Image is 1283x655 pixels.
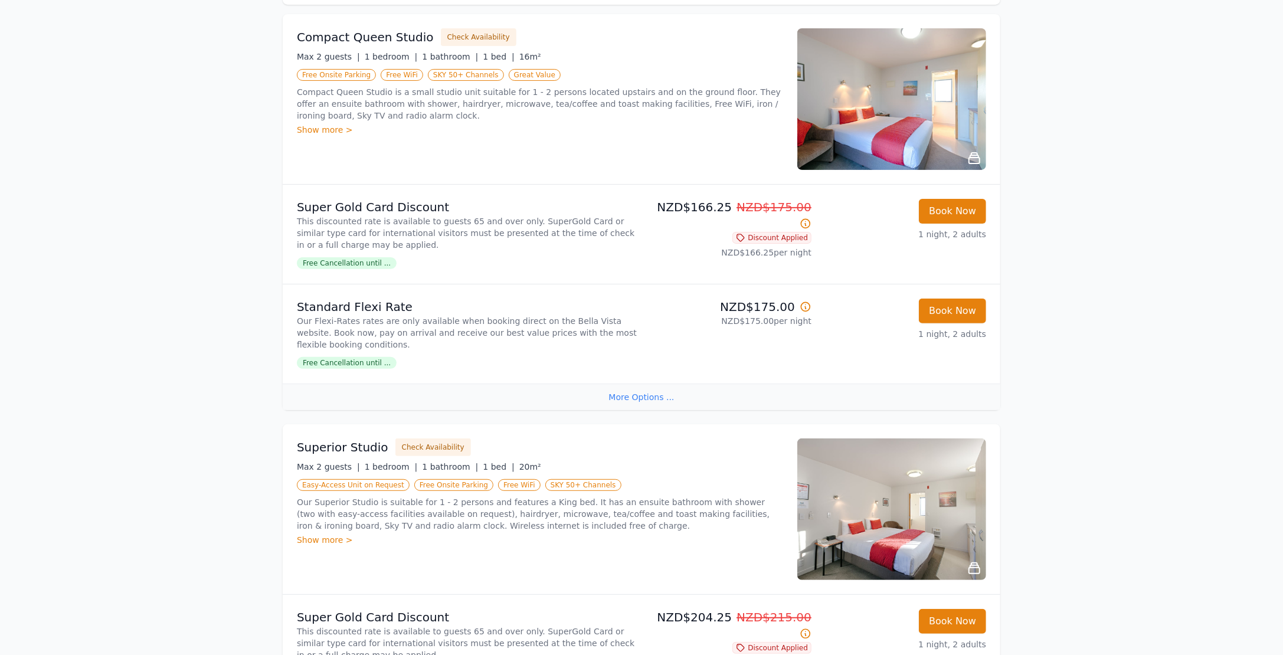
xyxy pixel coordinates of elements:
span: 1 bedroom | [365,52,418,61]
button: Check Availability [395,438,471,456]
span: Easy-Access Unit on Request [297,479,410,491]
div: Show more > [297,124,783,136]
span: 1 bed | [483,52,514,61]
p: NZD$204.25 [646,609,811,642]
span: Free Cancellation until ... [297,257,397,269]
p: Compact Queen Studio is a small studio unit suitable for 1 - 2 persons located upstairs and on th... [297,86,783,122]
span: SKY 50+ Channels [545,479,621,491]
button: Book Now [919,609,986,634]
p: NZD$166.25 per night [646,247,811,258]
span: 1 bathroom | [422,52,478,61]
span: 1 bed | [483,462,514,471]
p: Super Gold Card Discount [297,609,637,625]
span: 1 bathroom | [422,462,478,471]
span: 20m² [519,462,541,471]
span: Free Onsite Parking [297,69,376,81]
p: NZD$175.00 per night [646,315,811,327]
div: More Options ... [283,384,1000,410]
p: 1 night, 2 adults [821,228,986,240]
button: Book Now [919,199,986,224]
span: Free Cancellation until ... [297,357,397,369]
span: 16m² [519,52,541,61]
span: Free WiFi [498,479,541,491]
span: Free Onsite Parking [414,479,493,491]
span: Great Value [509,69,561,81]
p: Super Gold Card Discount [297,199,637,215]
span: SKY 50+ Channels [428,69,504,81]
span: Discount Applied [732,642,811,654]
p: Our Flexi-Rates rates are only available when booking direct on the Bella Vista website. Book now... [297,315,637,351]
p: 1 night, 2 adults [821,328,986,340]
span: Max 2 guests | [297,52,360,61]
h3: Superior Studio [297,439,388,456]
button: Book Now [919,299,986,323]
span: Discount Applied [732,232,811,244]
span: 1 bedroom | [365,462,418,471]
span: NZD$215.00 [737,610,811,624]
div: Show more > [297,534,783,546]
span: Max 2 guests | [297,462,360,471]
button: Check Availability [441,28,516,46]
p: 1 night, 2 adults [821,638,986,650]
p: This discounted rate is available to guests 65 and over only. SuperGold Card or similar type card... [297,215,637,251]
p: NZD$175.00 [646,299,811,315]
span: Free WiFi [381,69,423,81]
p: Standard Flexi Rate [297,299,637,315]
p: NZD$166.25 [646,199,811,232]
p: Our Superior Studio is suitable for 1 - 2 persons and features a King bed. It has an ensuite bath... [297,496,783,532]
span: NZD$175.00 [737,200,811,214]
h3: Compact Queen Studio [297,29,434,45]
